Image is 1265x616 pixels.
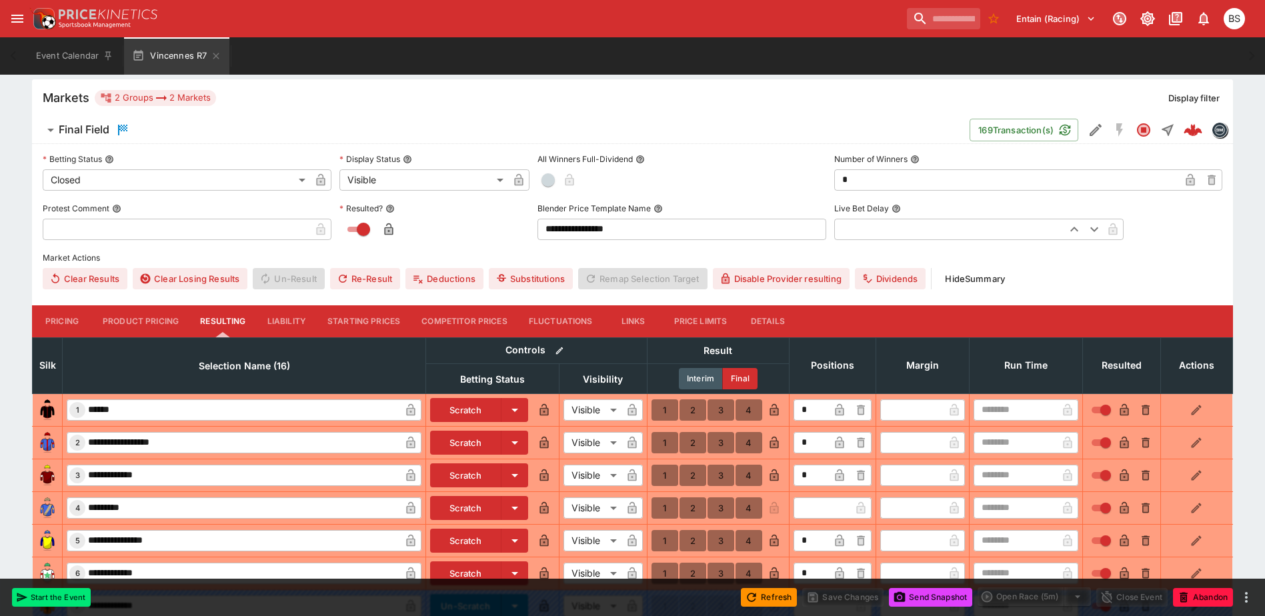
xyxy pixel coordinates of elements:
[518,305,603,337] button: Fluctuations
[73,405,82,415] span: 1
[679,368,723,389] button: Interim
[253,268,324,289] span: Un-Result
[43,153,102,165] p: Betting Status
[876,337,969,393] th: Margin
[73,569,83,578] span: 6
[59,123,109,137] h6: Final Field
[664,305,738,337] button: Price Limits
[37,399,58,421] img: runner 1
[889,588,972,607] button: Send Snapshot
[680,497,706,519] button: 2
[652,530,678,551] button: 1
[133,268,247,289] button: Clear Losing Results
[1173,588,1233,607] button: Abandon
[37,465,58,486] img: runner 3
[92,305,189,337] button: Product Pricing
[1132,118,1156,142] button: Closed
[73,536,83,545] span: 5
[430,398,501,422] button: Scratch
[551,342,568,359] button: Bulk edit
[445,371,539,387] span: Betting Status
[1108,7,1132,31] button: Connected to PK
[741,588,797,607] button: Refresh
[736,465,762,486] button: 4
[330,268,400,289] span: Re-Result
[385,204,395,213] button: Resulted?
[411,305,518,337] button: Competitor Prices
[563,399,621,421] div: Visible
[563,497,621,519] div: Visible
[112,204,121,213] button: Protest Comment
[1224,8,1245,29] div: Brendan Scoble
[430,431,501,455] button: Scratch
[37,497,58,519] img: runner 4
[1173,589,1233,603] span: Mark an event as closed and abandoned.
[736,432,762,453] button: 4
[680,530,706,551] button: 2
[489,268,573,289] button: Substitutions
[708,497,734,519] button: 3
[568,371,638,387] span: Visibility
[430,561,501,585] button: Scratch
[892,204,901,213] button: Live Bet Delay
[73,438,83,447] span: 2
[736,563,762,584] button: 4
[5,7,29,31] button: open drawer
[73,503,83,513] span: 4
[563,465,621,486] div: Visible
[708,399,734,421] button: 3
[652,399,678,421] button: 1
[124,37,229,75] button: Vincennes R7
[680,432,706,453] button: 2
[1164,7,1188,31] button: Documentation
[563,432,621,453] div: Visible
[1220,4,1249,33] button: Brendan Scoble
[43,248,1222,268] label: Market Actions
[430,529,501,553] button: Scratch
[636,155,645,164] button: All Winners Full-Dividend
[708,432,734,453] button: 3
[654,204,663,213] button: Blender Price Template Name
[647,337,789,363] th: Result
[43,268,127,289] button: Clear Results
[32,305,92,337] button: Pricing
[708,530,734,551] button: 3
[680,465,706,486] button: 2
[29,5,56,32] img: PriceKinetics Logo
[33,337,63,393] th: Silk
[834,203,889,214] p: Live Bet Delay
[736,497,762,519] button: 4
[907,8,980,29] input: search
[713,268,850,289] button: Disable Provider resulting
[1180,117,1206,143] a: 539e5d5c-c5cf-430b-ac48-8849701ab6b9
[403,155,412,164] button: Display Status
[426,337,648,363] th: Controls
[12,588,91,607] button: Start the Event
[937,268,1013,289] button: HideSummary
[652,497,678,519] button: 1
[910,155,920,164] button: Number of Winners
[1212,122,1228,138] div: betmakers
[189,305,256,337] button: Resulting
[537,153,633,165] p: All Winners Full-Dividend
[339,153,400,165] p: Display Status
[680,399,706,421] button: 2
[680,563,706,584] button: 2
[405,268,483,289] button: Deductions
[1136,7,1160,31] button: Toggle light/dark mode
[978,587,1091,606] div: split button
[603,305,664,337] button: Links
[59,9,157,19] img: PriceKinetics
[43,203,109,214] p: Protest Comment
[37,432,58,453] img: runner 2
[339,203,383,214] p: Resulted?
[105,155,114,164] button: Betting Status
[563,530,621,551] div: Visible
[723,368,758,389] button: Final
[37,530,58,551] img: runner 5
[736,530,762,551] button: 4
[652,563,678,584] button: 1
[834,153,908,165] p: Number of Winners
[37,563,58,584] img: runner 6
[317,305,411,337] button: Starting Prices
